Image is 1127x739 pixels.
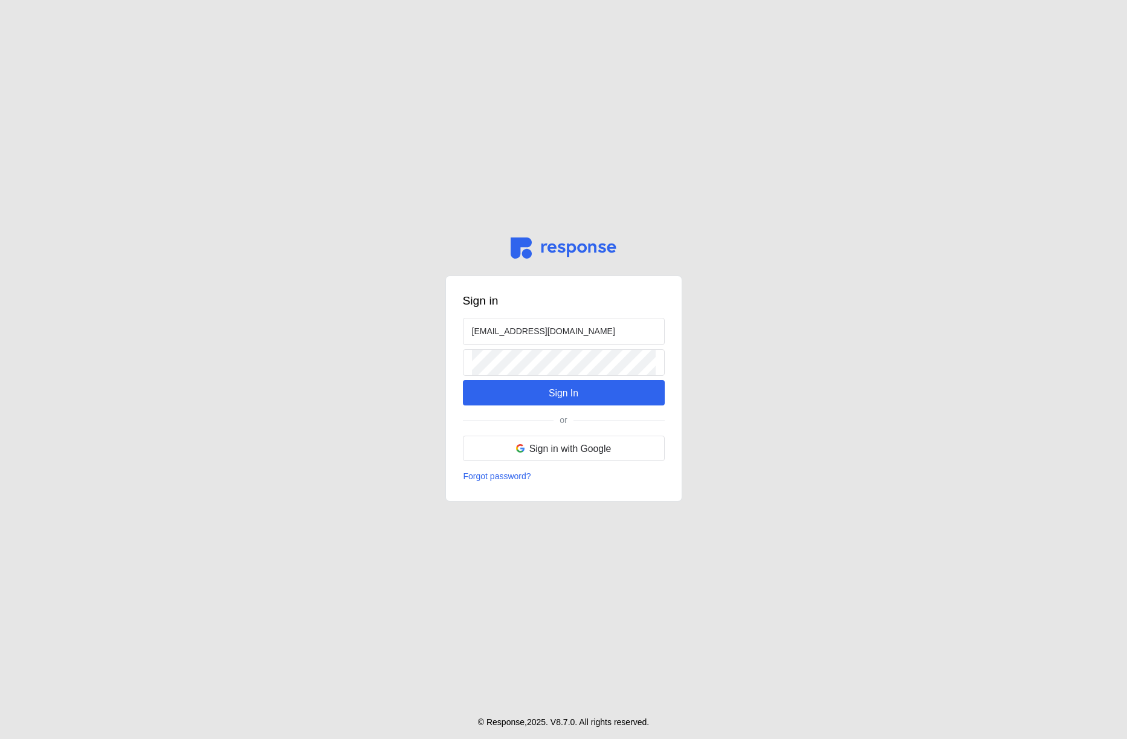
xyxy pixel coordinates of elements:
button: Forgot password? [463,470,532,484]
img: svg%3e [516,444,525,453]
p: Sign In [549,386,578,401]
p: Forgot password? [463,470,531,483]
p: or [560,414,567,427]
p: © Response, 2025 . V 8.7.0 . All rights reserved. [478,716,650,729]
button: Sign In [463,380,665,405]
h3: Sign in [463,293,665,309]
button: Sign in with Google [463,436,665,461]
p: Sign in with Google [529,441,612,456]
img: svg%3e [511,237,616,259]
input: Email [472,318,656,344]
